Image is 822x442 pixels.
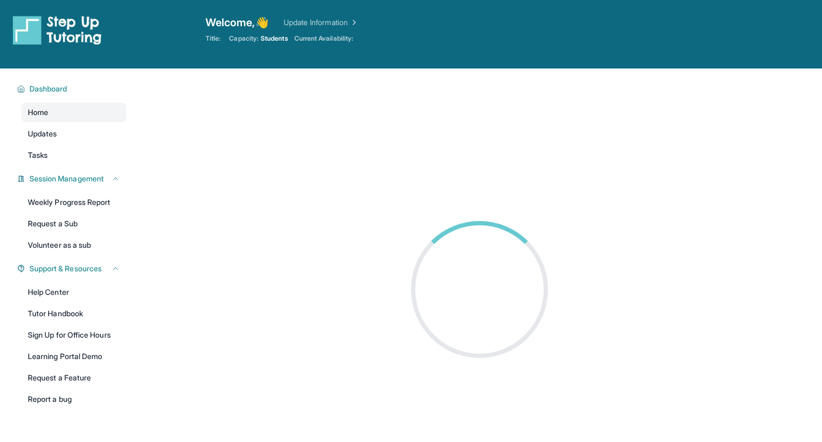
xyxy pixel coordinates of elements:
[21,325,126,345] a: Sign Up for Office Hours
[294,34,353,43] span: Current Availability:
[261,34,288,43] span: Students
[21,124,126,143] a: Updates
[21,368,126,387] a: Request a Feature
[21,347,126,366] a: Learning Portal Demo
[13,15,102,45] img: logo
[205,15,269,30] span: Welcome, 👋
[21,214,126,233] a: Request a Sub
[29,173,104,184] span: Session Management
[21,146,126,165] a: Tasks
[284,17,359,28] a: Update Information
[29,83,67,94] span: Dashboard
[29,263,102,274] span: Support & Resources
[25,83,120,94] button: Dashboard
[205,34,220,43] span: Title:
[348,17,359,28] img: Chevron Right
[229,34,258,43] span: Capacity:
[28,107,48,118] span: Home
[21,103,126,122] a: Home
[28,150,48,161] span: Tasks
[21,193,126,212] a: Weekly Progress Report
[21,390,126,409] a: Report a bug
[28,128,57,139] span: Updates
[21,283,126,302] a: Help Center
[25,173,120,184] button: Session Management
[21,304,126,323] a: Tutor Handbook
[21,235,126,255] a: Volunteer as a sub
[25,263,120,274] button: Support & Resources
